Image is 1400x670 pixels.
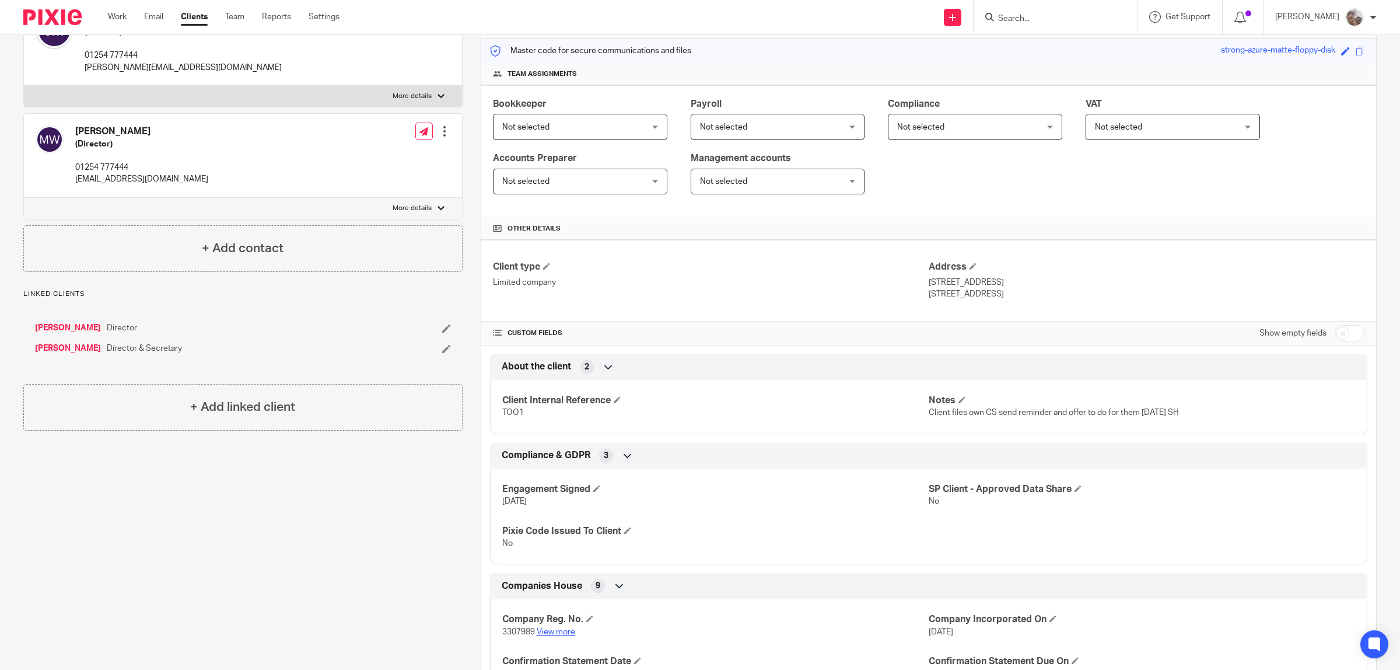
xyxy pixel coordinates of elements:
[508,224,561,233] span: Other details
[490,45,691,57] p: Master code for secure communications and files
[700,123,747,131] span: Not selected
[35,322,101,334] a: [PERSON_NAME]
[929,655,1355,668] h4: Confirmation Statement Due On
[493,99,547,109] span: Bookkeeper
[502,361,571,373] span: About the client
[691,153,791,163] span: Management accounts
[1086,99,1102,109] span: VAT
[691,99,722,109] span: Payroll
[202,239,283,257] h4: + Add contact
[502,613,929,626] h4: Company Reg. No.
[1345,8,1364,27] img: me.jpg
[584,361,589,373] span: 2
[1275,11,1339,23] p: [PERSON_NAME]
[502,655,929,668] h4: Confirmation Statement Date
[493,329,929,338] h4: CUSTOM FIELDS
[144,11,163,23] a: Email
[108,11,127,23] a: Work
[897,123,944,131] span: Not selected
[502,497,527,505] span: [DATE]
[23,9,82,25] img: Pixie
[35,343,101,354] a: [PERSON_NAME]
[929,277,1364,288] p: [STREET_ADDRESS]
[502,539,513,547] span: No
[502,483,929,495] h4: Engagement Signed
[502,395,929,407] h4: Client Internal Reference
[502,449,590,462] span: Compliance & GDPR
[493,261,929,273] h4: Client type
[929,628,953,636] span: [DATE]
[1165,13,1210,21] span: Get Support
[225,11,244,23] a: Team
[75,125,208,138] h4: [PERSON_NAME]
[85,62,282,74] p: [PERSON_NAME][EMAIL_ADDRESS][DOMAIN_NAME]
[190,398,295,416] h4: + Add linked client
[929,288,1364,300] p: [STREET_ADDRESS]
[493,277,929,288] p: Limited company
[604,450,608,462] span: 3
[107,343,182,354] span: Director & Secretary
[75,162,208,173] p: 01254 777444
[1259,327,1326,339] label: Show empty fields
[393,204,432,213] p: More details
[1095,123,1142,131] span: Not selected
[997,14,1102,25] input: Search
[262,11,291,23] a: Reports
[929,613,1355,626] h4: Company Incorporated On
[502,628,535,636] span: 3307989
[493,153,577,163] span: Accounts Preparer
[929,409,1179,417] span: Client files own CS send reminder and offer to do for them [DATE] SH
[502,123,549,131] span: Not selected
[75,138,208,150] h5: (Director)
[107,322,137,334] span: Director
[929,483,1355,495] h4: SP Client - Approved Data Share
[23,289,463,299] p: Linked clients
[502,580,582,592] span: Companies House
[537,628,575,636] a: View more
[502,177,549,186] span: Not selected
[502,409,524,417] span: TOO1
[36,125,64,153] img: svg%3E
[508,69,577,79] span: Team assignments
[700,177,747,186] span: Not selected
[181,11,208,23] a: Clients
[929,395,1355,407] h4: Notes
[888,99,940,109] span: Compliance
[1221,44,1335,58] div: strong-azure-matte-floppy-disk
[393,92,432,101] p: More details
[596,580,600,592] span: 9
[309,11,339,23] a: Settings
[929,497,939,505] span: No
[929,261,1364,273] h4: Address
[85,50,282,61] p: 01254 777444
[502,525,929,538] h4: Pixie Code Issued To Client
[75,173,208,185] p: [EMAIL_ADDRESS][DOMAIN_NAME]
